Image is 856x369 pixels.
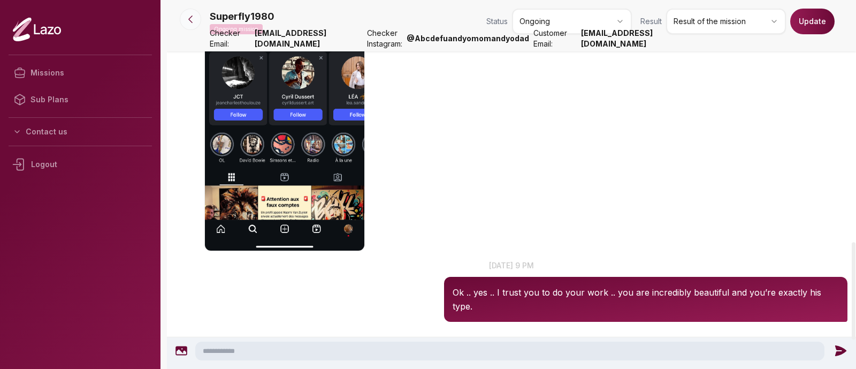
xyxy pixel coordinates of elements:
[790,9,835,34] button: Update
[255,28,363,49] strong: [EMAIL_ADDRESS][DOMAIN_NAME]
[453,285,839,313] p: Ok .. yes .. I trust you to do your work .. you are incredibly beautiful and you’re exactly his t...
[9,150,152,178] div: Logout
[167,260,856,271] p: [DATE] 9 pm
[367,28,402,49] span: Checker Instagram:
[9,59,152,86] a: Missions
[407,33,529,44] strong: @ Abcdefuandyomomandyodad
[486,16,508,27] span: Status
[210,28,250,49] span: Checker Email:
[9,86,152,113] a: Sub Plans
[533,28,577,49] span: Customer Email:
[581,28,689,49] strong: [EMAIL_ADDRESS][DOMAIN_NAME]
[640,16,662,27] span: Result
[9,122,152,141] button: Contact us
[210,24,263,34] p: Ongoing mission
[210,9,274,24] p: Superfly1980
